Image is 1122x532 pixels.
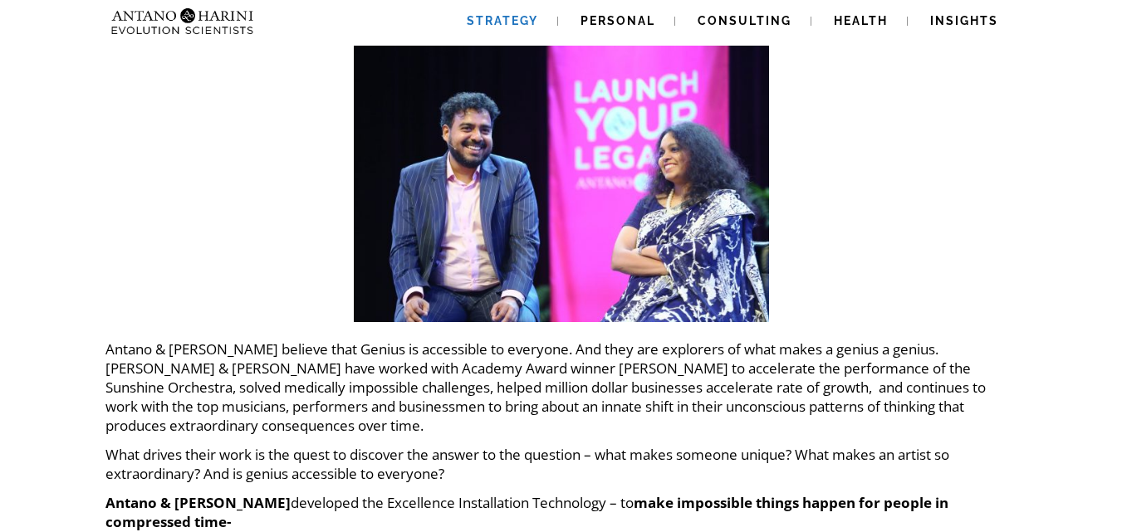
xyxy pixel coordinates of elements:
[930,14,998,27] span: Insights
[467,14,538,27] span: Strategy
[105,445,1017,483] p: What drives their work is the quest to discover the answer to the question – what makes someone u...
[105,493,291,512] b: Antano & [PERSON_NAME]
[698,14,791,27] span: Consulting
[105,493,1017,531] p: developed the Excellence Installation Technology – to
[105,339,1017,435] p: Antano & [PERSON_NAME] believe that Genius is accessible to everyone. And they are explorers of w...
[581,14,655,27] span: Personal
[834,14,888,27] span: Health
[105,493,948,531] b: make impossible things happen for people in compressed time-
[354,46,769,322] img: compressed_2024-05-03T08-12-33_Page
